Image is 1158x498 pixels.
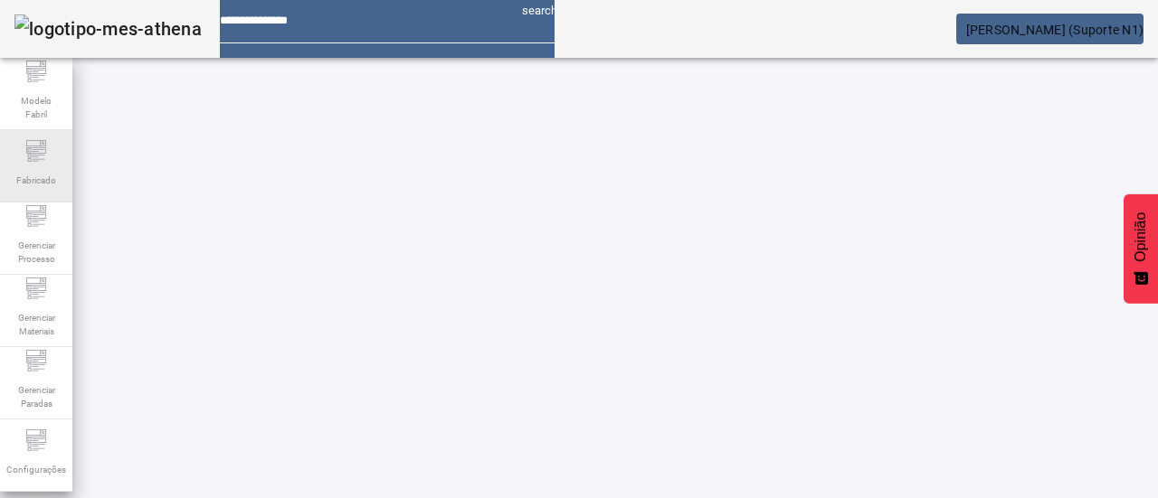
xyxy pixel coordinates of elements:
font: [PERSON_NAME] (Suporte N1) [966,23,1144,37]
font: Fabricado [16,175,56,185]
font: Gerenciar Materiais [18,313,55,336]
button: Feedback - Mostrar pesquisa [1124,194,1158,304]
font: Modelo Fabril [21,96,52,119]
font: Gerenciar Paradas [18,385,55,409]
img: logotipo-mes-athena [14,14,202,43]
font: Gerenciar Processo [18,240,55,264]
font: Opinião [1133,212,1148,262]
font: Configurações [6,465,66,475]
